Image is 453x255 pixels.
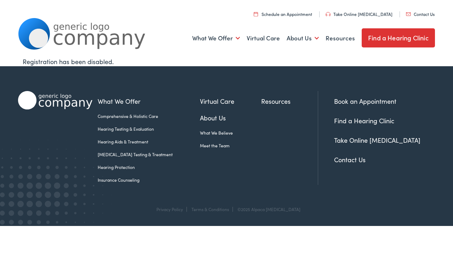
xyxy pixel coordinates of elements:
img: utility icon [326,12,331,16]
a: Hearing Aids & Treatment [98,138,200,145]
a: Virtual Care [200,96,262,106]
div: ©2025 Alpaca [MEDICAL_DATA] [234,207,300,212]
a: Find a Hearing Clinic [362,28,435,47]
a: Hearing Protection [98,164,200,170]
a: Book an Appointment [334,97,396,106]
a: Contact Us [334,155,366,164]
a: [MEDICAL_DATA] Testing & Treatment [98,151,200,158]
a: What We Offer [192,25,240,51]
a: What We Offer [98,96,200,106]
a: About Us [287,25,319,51]
a: About Us [200,113,262,123]
a: Resources [326,25,355,51]
div: Registration has been disabled. [23,57,430,66]
a: Terms & Conditions [191,206,229,212]
a: Take Online [MEDICAL_DATA] [326,11,392,17]
a: Comprehensive & Holistic Care [98,113,200,119]
a: What We Believe [200,130,262,136]
a: Take Online [MEDICAL_DATA] [334,136,420,144]
a: Find a Hearing Clinic [334,116,394,125]
a: Contact Us [406,11,435,17]
a: Virtual Care [247,25,280,51]
img: Alpaca Audiology [18,91,92,109]
a: Meet the Team [200,142,262,149]
img: utility icon [254,12,258,16]
a: Insurance Counseling [98,177,200,183]
a: Schedule an Appointment [254,11,312,17]
a: Privacy Policy [156,206,183,212]
img: utility icon [406,12,411,16]
a: Resources [261,96,318,106]
a: Hearing Testing & Evaluation [98,126,200,132]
